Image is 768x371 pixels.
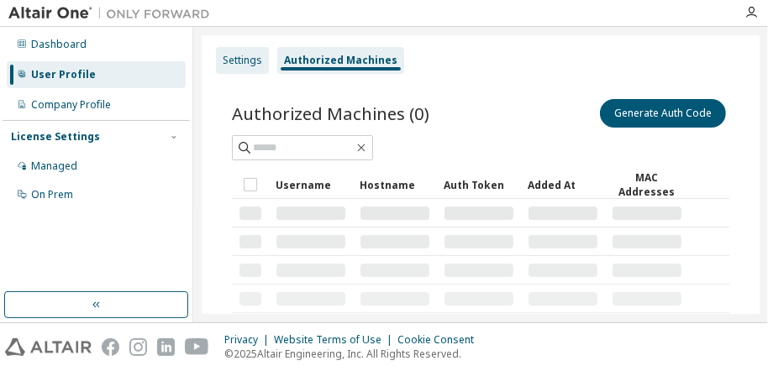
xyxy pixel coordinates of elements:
[528,171,598,198] div: Added At
[129,338,147,356] img: instagram.svg
[31,68,96,81] div: User Profile
[600,99,726,128] button: Generate Auth Code
[31,98,111,112] div: Company Profile
[274,333,397,347] div: Website Terms of Use
[31,188,73,201] div: On Prem
[31,38,87,51] div: Dashboard
[223,54,262,67] div: Settings
[224,333,274,347] div: Privacy
[31,159,77,173] div: Managed
[276,171,346,198] div: Username
[284,54,397,67] div: Authorized Machines
[360,171,430,198] div: Hostname
[8,5,218,22] img: Altair One
[612,170,682,199] div: MAC Addresses
[397,333,484,347] div: Cookie Consent
[444,171,514,198] div: Auth Token
[102,338,119,356] img: facebook.svg
[5,338,92,356] img: altair_logo.svg
[157,338,175,356] img: linkedin.svg
[224,347,484,361] p: © 2025 Altair Engineering, Inc. All Rights Reserved.
[185,338,209,356] img: youtube.svg
[11,130,100,144] div: License Settings
[232,102,429,125] span: Authorized Machines (0)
